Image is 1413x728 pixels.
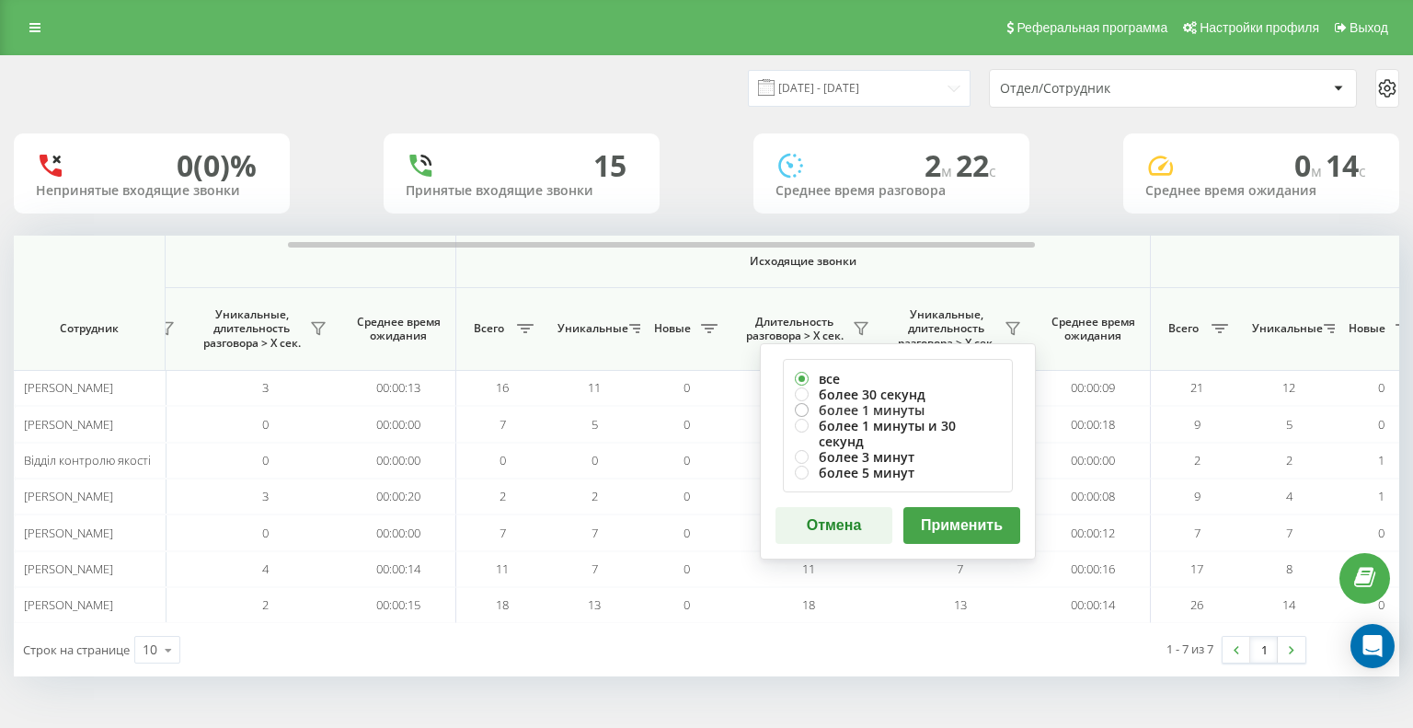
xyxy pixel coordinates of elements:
[1145,183,1377,199] div: Среднее время ожидания
[341,370,456,406] td: 00:00:13
[684,452,690,468] span: 0
[262,416,269,433] span: 0
[355,315,442,343] span: Среднее время ожидания
[795,418,1001,449] label: более 1 минуты и 30 секунд
[1017,20,1167,35] span: Реферальная программа
[1378,379,1384,396] span: 0
[795,449,1001,465] label: более 3 минут
[24,379,113,396] span: [PERSON_NAME]
[262,452,269,468] span: 0
[795,387,1001,402] label: более 30 секунд
[684,525,690,541] span: 0
[465,321,511,336] span: Всего
[1250,637,1278,663] a: 1
[1190,379,1203,396] span: 21
[1190,560,1203,577] span: 17
[775,183,1007,199] div: Среднее время разговора
[341,587,456,623] td: 00:00:15
[1294,145,1326,185] span: 0
[496,596,509,613] span: 18
[1160,321,1206,336] span: Всего
[802,596,815,613] span: 18
[1350,624,1395,668] div: Open Intercom Messenger
[956,145,996,185] span: 22
[1378,452,1384,468] span: 1
[406,183,638,199] div: Принятые входящие звонки
[1194,488,1200,504] span: 9
[775,507,892,544] button: Отмена
[592,525,598,541] span: 7
[941,161,956,181] span: м
[592,416,598,433] span: 5
[500,525,506,541] span: 7
[23,641,130,658] span: Строк на странице
[36,183,268,199] div: Непринятые входящие звонки
[24,488,113,504] span: [PERSON_NAME]
[24,452,151,468] span: Відділ контролю якості
[588,596,601,613] span: 13
[1282,379,1295,396] span: 12
[1036,406,1151,442] td: 00:00:18
[24,560,113,577] span: [PERSON_NAME]
[500,254,1108,269] span: Исходящие звонки
[684,596,690,613] span: 0
[593,148,626,183] div: 15
[262,560,269,577] span: 4
[341,443,456,479] td: 00:00:00
[1050,315,1136,343] span: Среднее время ожидания
[795,371,1001,387] label: все
[1378,525,1384,541] span: 0
[500,488,506,504] span: 2
[1286,416,1292,433] span: 5
[592,452,598,468] span: 0
[592,560,598,577] span: 7
[954,596,967,613] span: 13
[24,525,113,541] span: [PERSON_NAME]
[684,379,690,396] span: 0
[1194,452,1200,468] span: 2
[1326,145,1366,185] span: 14
[795,402,1001,418] label: более 1 минуты
[1000,81,1220,97] div: Отдел/Сотрудник
[341,479,456,514] td: 00:00:20
[500,452,506,468] span: 0
[903,507,1020,544] button: Применить
[1036,370,1151,406] td: 00:00:09
[1194,416,1200,433] span: 9
[1350,20,1388,35] span: Выход
[29,321,149,336] span: Сотрудник
[1378,596,1384,613] span: 0
[957,560,963,577] span: 7
[684,416,690,433] span: 0
[199,307,304,351] span: Уникальные, длительность разговора > Х сек.
[925,145,956,185] span: 2
[496,379,509,396] span: 16
[1036,479,1151,514] td: 00:00:08
[496,560,509,577] span: 11
[1286,525,1292,541] span: 7
[1344,321,1390,336] span: Новые
[24,596,113,613] span: [PERSON_NAME]
[1166,640,1213,658] div: 1 - 7 из 7
[684,488,690,504] span: 0
[1286,488,1292,504] span: 4
[1036,514,1151,550] td: 00:00:12
[1282,596,1295,613] span: 14
[262,596,269,613] span: 2
[500,416,506,433] span: 7
[1286,560,1292,577] span: 8
[341,551,456,587] td: 00:00:14
[1359,161,1366,181] span: c
[262,379,269,396] span: 3
[802,560,815,577] span: 11
[989,161,996,181] span: c
[1200,20,1319,35] span: Настройки профиля
[684,560,690,577] span: 0
[795,465,1001,480] label: более 5 минут
[1378,488,1384,504] span: 1
[341,406,456,442] td: 00:00:00
[262,488,269,504] span: 3
[143,641,157,659] div: 10
[1286,452,1292,468] span: 2
[893,307,999,351] span: Уникальные, длительность разговора > Х сек.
